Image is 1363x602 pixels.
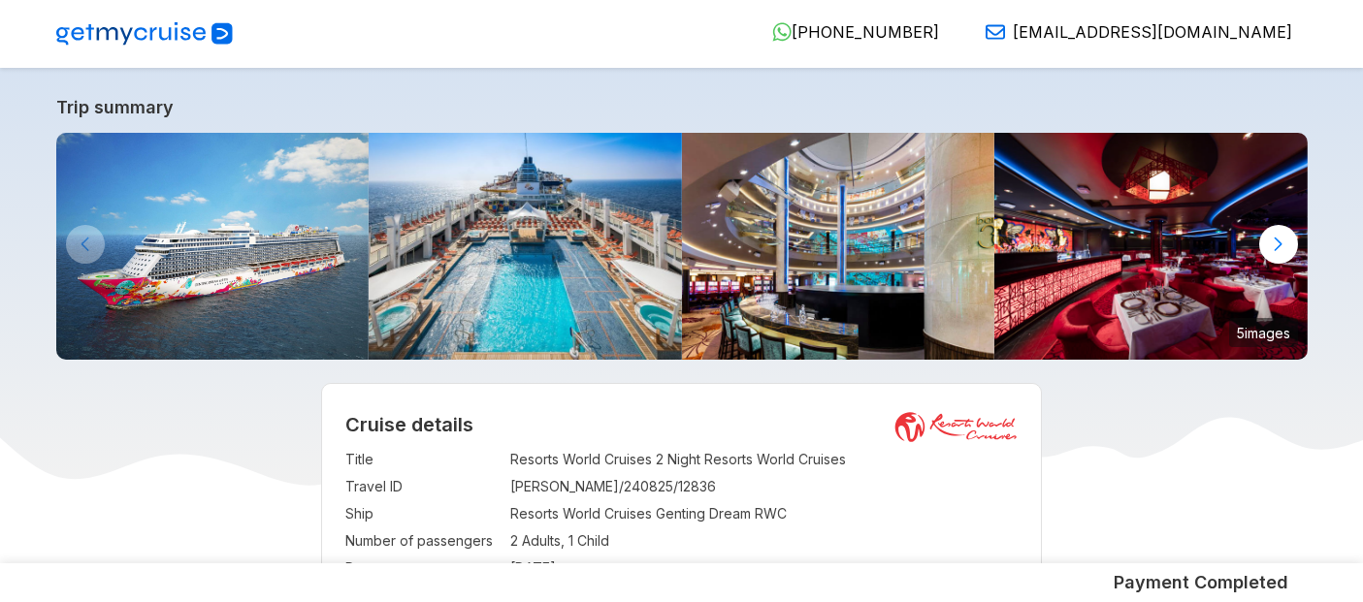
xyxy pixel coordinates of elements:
td: : [501,500,510,527]
img: Email [986,22,1005,42]
td: : [501,554,510,582]
span: [PHONE_NUMBER] [792,22,939,42]
td: : [501,446,510,473]
td: [DATE] [510,554,1018,582]
img: Main-Pool-800x533.jpg [369,133,682,360]
td: Departs [345,554,501,582]
td: Ship [345,500,501,527]
a: [EMAIL_ADDRESS][DOMAIN_NAME] [970,22,1292,42]
td: : [501,527,510,554]
a: Trip summary [56,97,1308,117]
td: : [501,473,510,500]
small: 5 images [1229,318,1298,347]
img: 16.jpg [994,133,1308,360]
a: [PHONE_NUMBER] [757,22,939,42]
td: Travel ID [345,473,501,500]
h5: Payment Completed [1114,571,1288,594]
h2: Cruise details [345,413,1018,436]
img: 4.jpg [682,133,995,360]
td: Number of passengers [345,527,501,554]
td: [PERSON_NAME]/240825/12836 [510,473,1018,500]
span: [EMAIL_ADDRESS][DOMAIN_NAME] [1013,22,1292,42]
td: 2 Adults, 1 Child [510,527,1018,554]
td: Resorts World Cruises 2 Night Resorts World Cruises [510,446,1018,473]
td: Resorts World Cruises Genting Dream RWC [510,500,1018,527]
td: Title [345,446,501,473]
img: GentingDreambyResortsWorldCruises-KlookIndia.jpg [56,133,370,360]
img: WhatsApp [772,22,792,42]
